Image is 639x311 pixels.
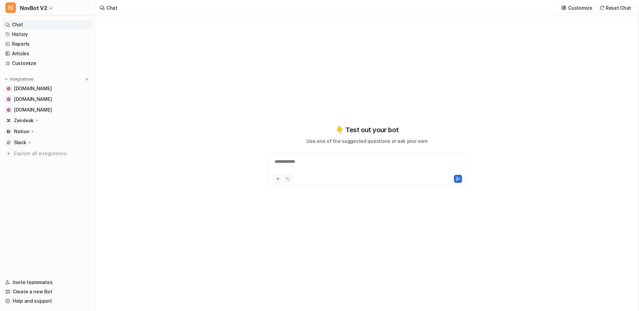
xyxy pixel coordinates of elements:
p: Integrations [10,77,34,82]
a: Reports [3,39,93,49]
div: Chat [106,4,117,11]
button: Reset Chat [598,3,634,13]
a: Articles [3,49,93,58]
span: [DOMAIN_NAME] [14,96,52,103]
a: History [3,30,93,39]
a: Customize [3,59,93,68]
a: Help and support [3,296,93,306]
span: Explore all integrations [14,148,90,159]
img: Slack [7,141,11,145]
span: [DOMAIN_NAME] [14,85,52,92]
p: Use one of the suggested questions or ask your own [307,138,427,145]
img: eu.novritsch.com [7,97,11,101]
p: Zendesk [14,117,34,124]
img: us.novritsch.com [7,108,11,112]
span: [DOMAIN_NAME] [14,107,52,113]
img: expand menu [4,77,9,82]
img: reset [600,5,604,10]
img: explore all integrations [5,150,12,157]
a: us.novritsch.com[DOMAIN_NAME] [3,105,93,115]
img: Zendesk [7,119,11,123]
span: NovBot V2 [20,3,47,13]
p: Notion [14,128,29,135]
img: Notion [7,130,11,134]
span: N [5,2,16,13]
button: Customize [559,3,595,13]
a: eu.novritsch.com[DOMAIN_NAME] [3,95,93,104]
a: support.novritsch.com[DOMAIN_NAME] [3,84,93,93]
p: Slack [14,139,26,146]
a: Create a new Bot [3,287,93,296]
a: Explore all integrations [3,149,93,158]
p: Customize [568,4,592,11]
button: Integrations [3,76,36,83]
a: Chat [3,20,93,29]
img: support.novritsch.com [7,87,11,91]
a: Invite teammates [3,278,93,287]
img: customize [561,5,566,10]
p: 👇 Test out your bot [336,125,398,135]
img: menu_add.svg [85,77,89,82]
